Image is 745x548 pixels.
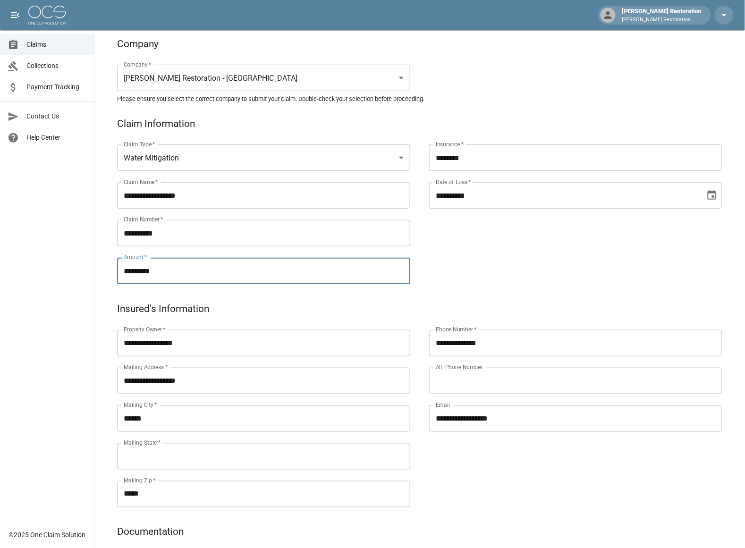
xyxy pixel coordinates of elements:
[124,439,161,447] label: Mailing State
[124,140,155,148] label: Claim Type
[124,253,147,261] label: Amount
[8,531,85,540] div: © 2025 One Claim Solution
[28,6,66,25] img: ocs-logo-white-transparent.png
[436,326,476,334] label: Phone Number
[703,186,721,205] button: Choose date, selected date is Sep 28, 2025
[124,363,168,371] label: Mailing Address
[124,477,156,485] label: Mailing Zip
[622,16,702,24] p: [PERSON_NAME] Restoration
[124,178,158,186] label: Claim Name
[26,61,86,71] span: Collections
[436,363,483,371] label: Alt. Phone Number
[6,6,25,25] button: open drawer
[124,401,157,409] label: Mailing City
[436,140,464,148] label: Insurance
[26,82,86,92] span: Payment Tracking
[436,401,450,409] label: Email
[124,216,163,224] label: Claim Number
[117,65,410,91] div: [PERSON_NAME] Restoration - [GEOGRAPHIC_DATA]
[26,133,86,143] span: Help Center
[26,111,86,121] span: Contact Us
[124,326,166,334] label: Property Owner
[117,95,722,103] h5: Please ensure you select the correct company to submit your claim. Double-check your selection be...
[26,40,86,50] span: Claims
[436,178,471,186] label: Date of Loss
[117,144,410,171] div: Water Mitigation
[124,60,152,68] label: Company
[618,7,705,24] div: [PERSON_NAME] Restoration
